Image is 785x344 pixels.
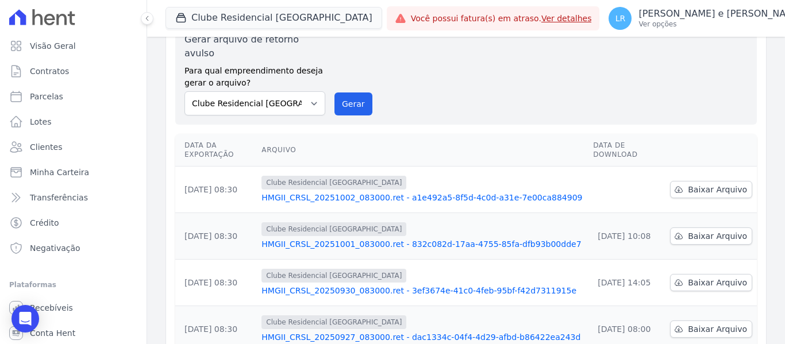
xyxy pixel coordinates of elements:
[261,331,584,343] a: HMGII_CRSL_20250927_083000.ret - dac1334c-04f4-4d29-afbd-b86422ea243d
[5,161,142,184] a: Minha Carteira
[541,14,592,23] a: Ver detalhes
[30,40,76,52] span: Visão Geral
[30,217,59,229] span: Crédito
[5,211,142,234] a: Crédito
[5,110,142,133] a: Lotes
[588,260,665,306] td: [DATE] 14:05
[670,181,752,198] a: Baixar Arquivo
[175,213,257,260] td: [DATE] 08:30
[261,285,584,296] a: HMGII_CRSL_20250930_083000.ret - 3ef3674e-41c0-4feb-95bf-f42d7311915e
[184,33,325,60] label: Gerar arquivo de retorno avulso
[588,213,665,260] td: [DATE] 10:08
[5,237,142,260] a: Negativação
[5,296,142,319] a: Recebíveis
[5,34,142,57] a: Visão Geral
[30,302,73,314] span: Recebíveis
[166,7,382,29] button: Clube Residencial [GEOGRAPHIC_DATA]
[175,167,257,213] td: [DATE] 08:30
[30,242,80,254] span: Negativação
[615,14,626,22] span: LR
[175,134,257,167] th: Data da Exportação
[261,315,406,329] span: Clube Residencial [GEOGRAPHIC_DATA]
[261,269,406,283] span: Clube Residencial [GEOGRAPHIC_DATA]
[30,192,88,203] span: Transferências
[261,238,584,250] a: HMGII_CRSL_20251001_083000.ret - 832c082d-17aa-4755-85fa-dfb93b00dde7
[588,134,665,167] th: Data de Download
[9,278,137,292] div: Plataformas
[261,222,406,236] span: Clube Residencial [GEOGRAPHIC_DATA]
[11,305,39,333] div: Open Intercom Messenger
[688,323,747,335] span: Baixar Arquivo
[411,13,592,25] span: Você possui fatura(s) em atraso.
[261,176,406,190] span: Clube Residencial [GEOGRAPHIC_DATA]
[670,320,752,338] a: Baixar Arquivo
[5,186,142,209] a: Transferências
[30,91,63,102] span: Parcelas
[30,327,75,339] span: Conta Hent
[175,260,257,306] td: [DATE] 08:30
[184,60,325,89] label: Para qual empreendimento deseja gerar o arquivo?
[5,136,142,159] a: Clientes
[688,184,747,195] span: Baixar Arquivo
[5,60,142,83] a: Contratos
[257,134,588,167] th: Arquivo
[670,227,752,245] a: Baixar Arquivo
[670,274,752,291] a: Baixar Arquivo
[30,65,69,77] span: Contratos
[334,92,372,115] button: Gerar
[30,141,62,153] span: Clientes
[688,230,747,242] span: Baixar Arquivo
[688,277,747,288] span: Baixar Arquivo
[30,116,52,127] span: Lotes
[261,192,584,203] a: HMGII_CRSL_20251002_083000.ret - a1e492a5-8f5d-4c0d-a31e-7e00ca884909
[30,167,89,178] span: Minha Carteira
[5,85,142,108] a: Parcelas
